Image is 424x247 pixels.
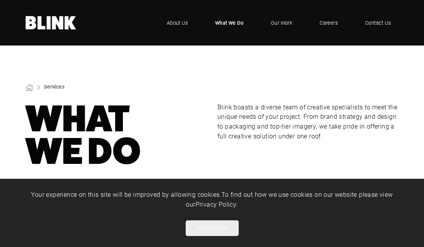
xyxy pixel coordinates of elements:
[357,11,398,35] a: Contact Us
[167,19,188,27] span: About Us
[271,19,292,27] span: Our Work
[26,102,207,168] h1: What
[215,19,243,27] span: What We Do
[365,19,391,27] span: Contact Us
[263,11,300,35] a: Our Work
[312,11,345,35] a: Careers
[44,83,65,90] a: Services
[159,11,196,35] a: About Us
[207,11,251,35] a: What We Do
[31,190,393,208] span: Your experience on this site will be improved by allowing cookies. To find out how we use cookies...
[217,102,398,141] p: Blink boasts a diverse team of creative specialists to meet the unique needs of your project. Fro...
[196,200,237,208] a: Privacy Policy
[320,19,338,27] span: Careers
[186,220,239,236] button: Allow cookies
[26,16,77,29] a: Home
[26,130,141,173] nobr: We Do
